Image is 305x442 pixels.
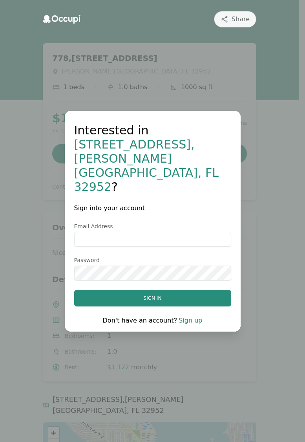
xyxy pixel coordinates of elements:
a: Sign up [179,317,202,324]
label: Email Address [74,222,231,230]
span: [STREET_ADDRESS] , [PERSON_NAME][GEOGRAPHIC_DATA] , FL 32952 [74,138,219,194]
h1: Interested in ? [74,123,231,194]
span: Don't have an account? [103,317,177,324]
h2: Sign into your account [74,204,231,213]
button: Sign in [74,290,231,306]
label: Password [74,256,231,264]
